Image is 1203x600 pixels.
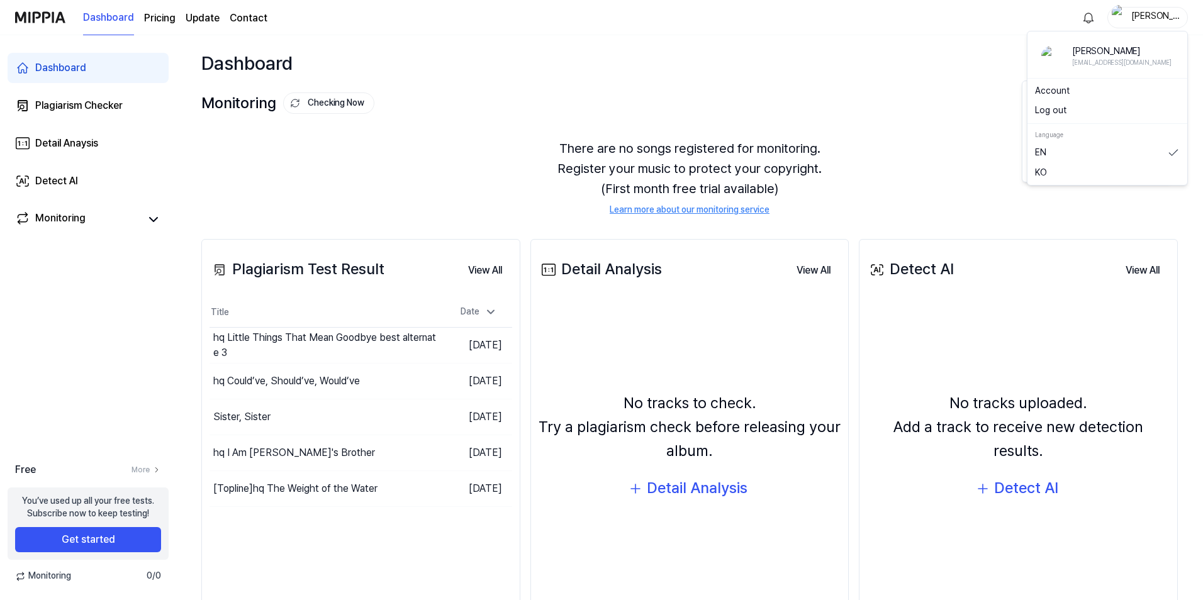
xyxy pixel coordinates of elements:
div: No tracks uploaded. Add a track to receive new detection results. [867,391,1170,464]
a: Plagiarism Checker [8,91,169,121]
img: profile [1041,46,1061,66]
a: Pricing [144,11,176,26]
td: [DATE] [437,328,512,364]
div: Date [456,302,502,322]
a: Detect AI [8,166,169,196]
div: hq Could’ve, Should’ve, Would’ve [213,374,360,389]
span: Monitoring [15,570,71,582]
span: Free [15,462,36,477]
button: View All [786,258,841,283]
img: profile [1112,5,1127,30]
a: More [131,465,161,475]
a: View All [786,257,841,283]
button: Detail Analysis [619,474,760,504]
button: View All [1116,258,1170,283]
div: There are no songs registered for monitoring. Register your music to protect your copyright. (Fir... [201,123,1178,231]
div: [PERSON_NAME] [1131,10,1180,24]
div: hq Little Things That Mean Goodbye best alternate 3 [213,330,437,360]
div: Detail Anaysis [35,136,98,151]
button: Get started [15,527,161,552]
a: Dashboard [8,53,169,83]
td: [DATE] [437,435,512,471]
div: Monitoring [201,91,374,115]
a: Dashboard [83,1,134,35]
a: View All [458,257,512,283]
div: [PERSON_NAME] [1072,45,1172,58]
div: [Topline] hq The Weight of the Water [213,481,378,496]
a: Learn more about our monitoring service [610,204,769,216]
a: Detail Anaysis [8,128,169,158]
div: Dashboard [201,48,293,78]
td: [DATE] [437,471,512,507]
td: [DATE] [437,399,512,435]
a: View All [1116,257,1170,283]
a: Monitoring [15,211,141,228]
div: Detect AI [867,257,954,281]
button: View All [458,258,512,283]
div: Detail Analysis [647,476,747,500]
div: [EMAIL_ADDRESS][DOMAIN_NAME] [1072,58,1172,67]
img: 알림 [1081,10,1096,25]
button: Log out [1035,104,1180,117]
span: 0 / 0 [147,570,161,582]
div: Detect AI [994,476,1058,500]
div: You’ve used up all your free tests. Subscribe now to keep testing! [22,495,154,519]
button: Checking Now [283,92,374,114]
button: Detect AI [966,474,1071,504]
div: Detail Analysis [539,257,662,281]
div: Plagiarism Checker [35,98,123,113]
button: profile[PERSON_NAME] [1107,7,1188,28]
div: profile[PERSON_NAME] [1027,31,1188,186]
div: Dashboard [35,60,86,75]
a: Update [186,11,220,26]
a: Account [1035,85,1180,97]
div: Detect AI [35,174,78,189]
a: EN [1035,147,1180,159]
th: Title [210,297,437,328]
td: [DATE] [437,364,512,399]
a: KO [1035,167,1180,179]
div: No tracks to check. Try a plagiarism check before releasing your album. [539,391,841,464]
div: Sister, Sister [213,409,271,425]
div: hq I Am [PERSON_NAME]'s Brother [213,445,375,460]
div: Plagiarism Test Result [210,257,384,281]
div: Monitoring [35,211,86,228]
a: Contact [230,11,267,26]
